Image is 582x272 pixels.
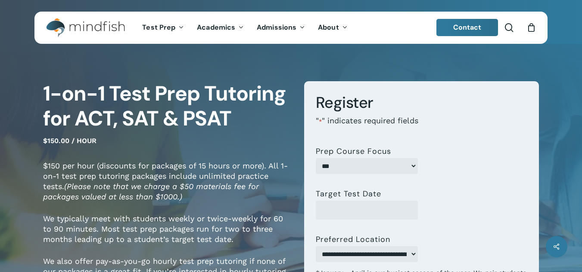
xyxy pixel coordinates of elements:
span: About [318,23,339,32]
label: Preferred Location [316,235,390,244]
nav: Main Menu [136,12,354,44]
a: Academics [190,24,250,31]
em: (Please note that we charge a $50 materials fee for packages valued at less than $1000.) [43,182,259,201]
p: We typically meet with students weekly or twice-weekly for 60 to 90 minutes. Most test prep packa... [43,214,291,256]
header: Main Menu [34,12,548,44]
span: Admissions [257,23,296,32]
span: Contact [453,23,482,32]
label: Prep Course Focus [316,147,391,156]
p: $150 per hour (discounts for packages of 15 hours or more). All 1-on-1 test prep tutoring package... [43,161,291,214]
p: " " indicates required fields [316,116,527,138]
a: Contact [436,19,498,36]
a: About [311,24,354,31]
a: Test Prep [136,24,190,31]
a: Admissions [250,24,311,31]
span: Test Prep [142,23,175,32]
h3: Register [316,93,527,113]
label: Target Test Date [316,189,381,198]
span: $150.00 / hour [43,137,96,145]
span: Academics [197,23,235,32]
h1: 1-on-1 Test Prep Tutoring for ACT, SAT & PSAT [43,81,291,131]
